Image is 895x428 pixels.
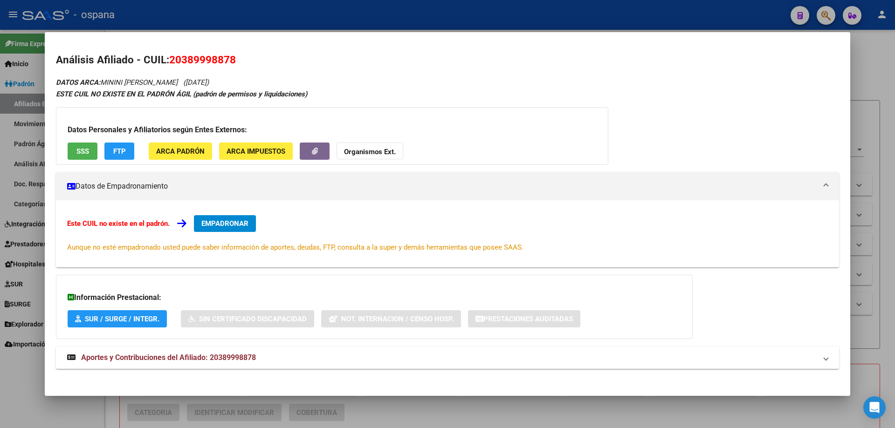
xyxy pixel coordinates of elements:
[68,310,167,327] button: SUR / SURGE / INTEGR.
[56,90,307,98] strong: ESTE CUIL NO EXISTE EN EL PADRÓN ÁGIL (padrón de permisos y liquidaciones)
[104,143,134,160] button: FTP
[56,78,178,87] span: MININI [PERSON_NAME]
[863,396,886,419] div: Open Intercom Messenger
[56,52,839,68] h2: Análisis Afiliado - CUIL:
[56,346,839,369] mat-expansion-panel-header: Aportes y Contribuciones del Afiliado: 20389998878
[483,315,573,323] span: Prestaciones Auditadas
[149,143,212,160] button: ARCA Padrón
[85,315,159,323] span: SUR / SURGE / INTEGR.
[337,143,403,160] button: Organismos Ext.
[67,181,817,192] mat-panel-title: Datos de Empadronamiento
[219,143,293,160] button: ARCA Impuestos
[194,215,256,232] button: EMPADRONAR
[68,124,597,136] h3: Datos Personales y Afiliatorios según Entes Externos:
[169,54,236,66] span: 20389998878
[468,310,580,327] button: Prestaciones Auditadas
[68,292,681,303] h3: Información Prestacional:
[76,147,89,156] span: SSS
[113,147,126,156] span: FTP
[341,315,454,323] span: Not. Internacion / Censo Hosp.
[199,315,307,323] span: Sin Certificado Discapacidad
[227,147,285,156] span: ARCA Impuestos
[56,200,839,267] div: Datos de Empadronamiento
[67,243,523,251] span: Aunque no esté empadronado usted puede saber información de aportes, deudas, FTP, consulta a la s...
[183,78,209,87] span: ([DATE])
[201,219,248,228] span: EMPADRONAR
[181,310,314,327] button: Sin Certificado Discapacidad
[56,172,839,200] mat-expansion-panel-header: Datos de Empadronamiento
[344,148,396,156] strong: Organismos Ext.
[56,78,100,87] strong: DATOS ARCA:
[67,219,170,228] strong: Este CUIL no existe en el padrón.
[68,143,97,160] button: SSS
[321,310,461,327] button: Not. Internacion / Censo Hosp.
[81,353,256,362] span: Aportes y Contribuciones del Afiliado: 20389998878
[156,147,205,156] span: ARCA Padrón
